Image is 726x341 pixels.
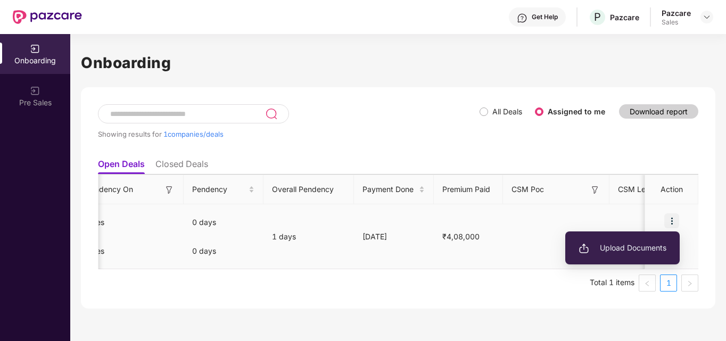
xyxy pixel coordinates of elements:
img: svg+xml;base64,PHN2ZyB3aWR0aD0iMjAiIGhlaWdodD0iMjAiIHZpZXdCb3g9IjAgMCAyMCAyMCIgZmlsbD0ibm9uZSIgeG... [30,44,40,54]
th: Action [645,175,698,204]
label: All Deals [492,107,522,116]
button: right [681,275,698,292]
div: 0 days [184,208,263,237]
th: Premium Paid [434,175,503,204]
img: svg+xml;base64,PHN2ZyB3aWR0aD0iMjAiIGhlaWdodD0iMjAiIHZpZXdCb3g9IjAgMCAyMCAyMCIgZmlsbD0ibm9uZSIgeG... [30,86,40,96]
div: 0 days [184,237,263,265]
span: Pendency [192,184,246,195]
label: Assigned to me [548,107,605,116]
img: svg+xml;base64,PHN2ZyBpZD0iSGVscC0zMngzMiIgeG1sbnM9Imh0dHA6Ly93d3cudzMub3JnLzIwMDAvc3ZnIiB3aWR0aD... [517,13,527,23]
span: P [594,11,601,23]
div: [DATE] [354,231,434,243]
div: Pazcare [662,8,691,18]
div: Sales [662,18,691,27]
img: svg+xml;base64,PHN2ZyBpZD0iRHJvcGRvd24tMzJ4MzIiIHhtbG5zPSJodHRwOi8vd3d3LnczLm9yZy8yMDAwL3N2ZyIgd2... [703,13,711,21]
li: Previous Page [639,275,656,292]
button: left [639,275,656,292]
div: Showing results for [98,130,480,138]
span: Payment Done [362,184,417,195]
li: 1 [660,275,677,292]
div: 1 days [263,231,354,243]
span: right [687,280,693,287]
span: CSM Poc [511,184,544,195]
a: 1 [661,275,676,291]
span: ₹4,08,000 [434,232,488,241]
h1: Onboarding [81,51,715,74]
span: 1 companies/deals [163,130,224,138]
th: Pendency [184,175,263,204]
th: Payment Done [354,175,434,204]
span: Upload Documents [579,242,666,254]
div: Pazcare [610,12,639,22]
img: svg+xml;base64,PHN2ZyB3aWR0aD0iMjAiIGhlaWdodD0iMjAiIHZpZXdCb3g9IjAgMCAyMCAyMCIgZmlsbD0ibm9uZSIgeG... [579,243,589,254]
img: svg+xml;base64,PHN2ZyB3aWR0aD0iMTYiIGhlaWdodD0iMTYiIHZpZXdCb3g9IjAgMCAxNiAxNiIgZmlsbD0ibm9uZSIgeG... [164,185,175,195]
button: Download report [619,104,698,119]
img: svg+xml;base64,PHN2ZyB3aWR0aD0iMjQiIGhlaWdodD0iMjUiIHZpZXdCb3g9IjAgMCAyNCAyNSIgZmlsbD0ibm9uZSIgeG... [265,107,277,120]
img: icon [664,213,679,228]
th: Overall Pendency [263,175,354,204]
img: New Pazcare Logo [13,10,82,24]
div: Get Help [532,13,558,21]
li: Total 1 items [590,275,634,292]
li: Closed Deals [155,159,208,174]
li: Next Page [681,275,698,292]
span: left [644,280,650,287]
img: svg+xml;base64,PHN2ZyB3aWR0aD0iMTYiIGhlaWdodD0iMTYiIHZpZXdCb3g9IjAgMCAxNiAxNiIgZmlsbD0ibm9uZSIgeG... [590,185,600,195]
span: Pendency On [86,184,133,195]
span: CSM Lead [618,184,655,195]
li: Open Deals [98,159,145,174]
